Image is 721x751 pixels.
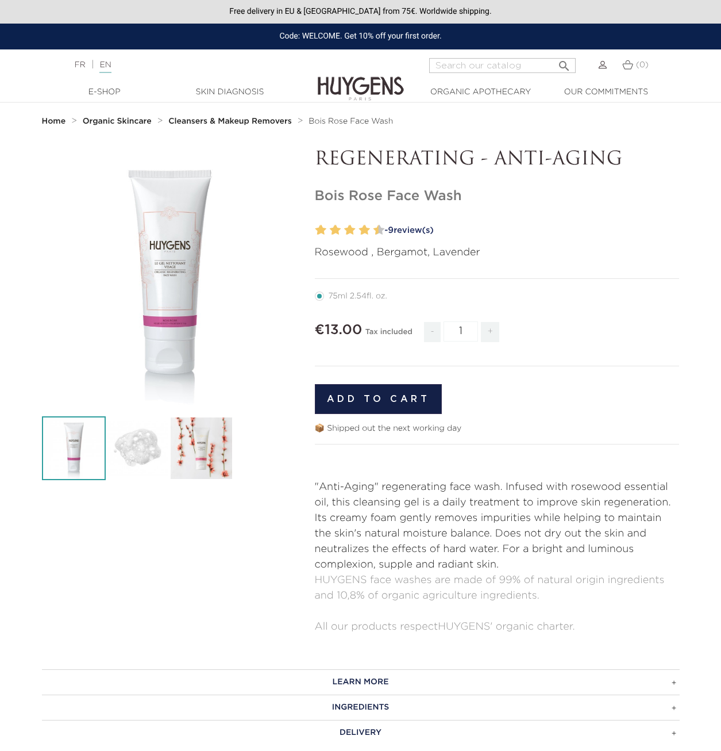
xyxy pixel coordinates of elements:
[315,423,680,435] p: 📦 Shipped out the next working day
[315,384,442,414] button: Add to cart
[42,117,66,125] strong: Home
[429,58,576,73] input: Search
[168,117,292,125] strong: Cleansers & Makeup Removers
[313,222,317,239] label: 1
[318,222,326,239] label: 2
[315,149,680,171] p: REGENERATING - ANTI-AGING
[347,222,356,239] label: 6
[636,61,649,69] span: (0)
[315,292,401,301] label: 75ml 2.54fl. oz.
[381,222,680,239] a: -9review(s)
[42,720,680,745] a: DELIVERY
[75,61,86,69] a: FR
[309,117,393,125] span: Bois Rose Face Wash
[172,86,287,98] a: Skin Diagnosis
[47,86,162,98] a: E-Shop
[315,245,680,260] p: Rosewood , Bergamot, Lavender
[361,222,370,239] label: 8
[376,222,384,239] label: 10
[309,117,393,126] a: Bois Rose Face Wash
[42,695,680,720] a: INGREDIENTS
[42,117,68,126] a: Home
[557,56,571,70] i: 
[99,61,111,73] a: EN
[371,222,375,239] label: 9
[168,117,294,126] a: Cleansers & Makeup Removers
[69,58,292,72] div: |
[554,55,575,70] button: 
[315,188,680,205] h1: Bois Rose Face Wash
[315,622,575,632] span: All our products respect .
[342,222,346,239] label: 5
[423,86,538,98] a: Organic Apothecary
[424,322,440,342] span: -
[332,222,341,239] label: 4
[318,58,404,102] img: Huygens
[356,222,360,239] label: 7
[481,322,499,342] span: +
[315,575,665,601] span: HUYGENS face washes are made of 99% of natural origin ingredients and 10,8% of organic agricultur...
[388,226,394,235] span: 9
[365,320,412,351] div: Tax included
[438,622,572,632] a: HUYGENS' organic charter
[315,323,363,337] span: €13.00
[549,86,664,98] a: Our commitments
[83,117,155,126] a: Organic Skincare
[83,117,152,125] strong: Organic Skincare
[327,222,331,239] label: 3
[315,480,680,573] p: "Anti-Aging" regenerating face wash. Infused with rosewood essential oil, this cleansing gel is a...
[444,321,478,342] input: Quantity
[42,669,680,695] a: LEARN MORE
